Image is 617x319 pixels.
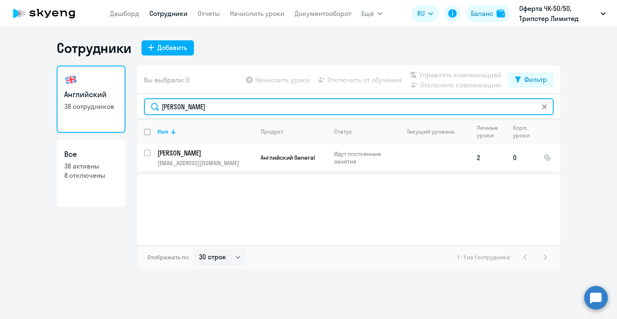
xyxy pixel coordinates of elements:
[261,128,283,135] div: Продукт
[157,159,254,167] p: [EMAIL_ADDRESS][DOMAIN_NAME]
[417,8,425,18] span: RU
[230,9,285,18] a: Начислить уроки
[57,40,131,56] h1: Сотрудники
[157,42,187,53] div: Добавить
[471,8,493,18] div: Баланс
[64,89,118,100] h3: Английский
[144,98,554,115] input: Поиск по имени, email, продукту или статусу
[508,72,554,87] button: Фильтр
[477,124,506,139] div: Личные уроки
[470,144,506,171] td: 2
[458,253,510,261] span: 1 - 1 из 1 сотрудника
[295,9,351,18] a: Документооборот
[261,154,315,161] span: Английский General
[334,150,392,165] p: Идут постоянные занятия
[110,9,139,18] a: Дашборд
[515,3,610,24] button: Оферта ЧК-50/50, Трипстер Лимитед
[64,73,78,87] img: english
[157,148,252,158] p: [PERSON_NAME]
[477,124,498,139] div: Личные уроки
[399,128,470,135] div: Текущий уровень
[506,144,537,171] td: 0
[157,128,168,135] div: Имя
[144,75,190,85] span: Вы выбрали: 0
[261,128,327,135] div: Продукт
[513,124,536,139] div: Корп. уроки
[524,74,547,84] div: Фильтр
[334,128,392,135] div: Статус
[64,149,118,160] h3: Все
[513,124,530,139] div: Корп. уроки
[64,102,118,111] p: 38 сотрудников
[497,9,505,18] img: balance
[157,128,254,135] div: Имя
[57,66,125,133] a: Английский38 сотрудников
[157,148,254,158] a: [PERSON_NAME]
[407,128,455,135] div: Текущий уровень
[411,5,439,22] button: RU
[141,40,194,55] button: Добавить
[466,5,510,22] button: Балансbalance
[334,128,352,135] div: Статус
[64,161,118,171] p: 38 активны
[198,9,220,18] a: Отчеты
[57,140,125,207] a: Все38 активны8 отключены
[361,5,382,22] button: Ещё
[147,253,190,261] span: Отображать по:
[64,171,118,180] p: 8 отключены
[149,9,188,18] a: Сотрудники
[361,8,374,18] span: Ещё
[519,3,597,24] p: Оферта ЧК-50/50, Трипстер Лимитед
